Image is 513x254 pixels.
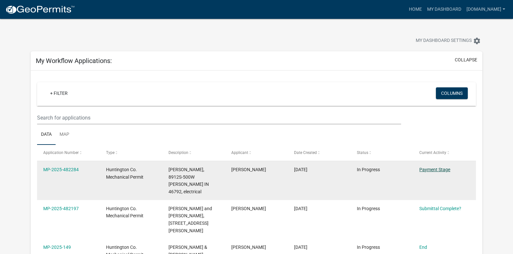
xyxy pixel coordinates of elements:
[357,150,368,155] span: Status
[106,206,143,219] span: Huntington Co. Mechanical Permit
[106,167,143,180] span: Huntington Co. Mechanical Permit
[43,245,71,250] a: MP-2025-149
[288,145,351,160] datatable-header-cell: Date Created
[419,245,427,250] a: End
[169,150,188,155] span: Description
[45,87,73,99] a: + Filter
[231,150,248,155] span: Applicant
[37,124,56,145] a: Data
[436,87,468,99] button: Columns
[56,124,73,145] a: Map
[357,167,380,172] span: In Progress
[43,167,79,172] a: MP-2025-482284
[294,245,307,250] span: 09/02/2025
[406,3,425,16] a: Home
[419,167,450,172] a: Payment Stage
[231,245,266,250] span: Aaron McDaniel
[37,111,401,124] input: Search for applications
[416,37,472,45] span: My Dashboard Settings
[419,150,446,155] span: Current Activity
[357,245,380,250] span: In Progress
[231,206,266,211] span: Aaron McDaniel
[350,145,413,160] datatable-header-cell: Status
[294,206,307,211] span: 09/22/2025
[43,206,79,211] a: MP-2025-482197
[455,57,477,63] button: collapse
[100,145,163,160] datatable-header-cell: Type
[411,34,486,47] button: My Dashboard Settingssettings
[43,150,79,155] span: Application Number
[419,206,461,211] a: Submittal Complete?
[162,145,225,160] datatable-header-cell: Description
[294,167,307,172] span: 09/22/2025
[413,145,476,160] datatable-header-cell: Current Activity
[294,150,317,155] span: Date Created
[473,37,481,45] i: settings
[357,206,380,211] span: In Progress
[231,167,266,172] span: Aaron McDaniel
[169,167,209,194] span: Matthew Plasterer, 8912S-500W Warren IN 46792, electrical
[425,3,464,16] a: My Dashboard
[169,206,212,233] span: David and Pamela Shideler, 319W 11th St. Warren IN 46792, electrical
[106,150,115,155] span: Type
[36,57,112,65] h5: My Workflow Applications:
[464,3,508,16] a: [DOMAIN_NAME]
[225,145,288,160] datatable-header-cell: Applicant
[37,145,100,160] datatable-header-cell: Application Number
